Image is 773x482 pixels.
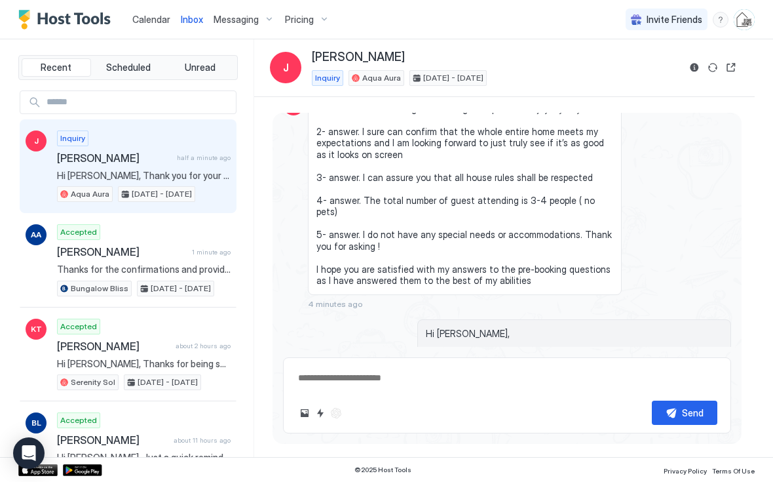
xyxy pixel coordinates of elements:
[362,72,401,84] span: Aqua Aura
[297,405,312,421] button: Upload image
[652,401,717,425] button: Send
[734,9,755,30] div: User profile
[34,135,39,147] span: J
[723,60,739,75] button: Open reservation
[60,321,97,332] span: Accepted
[192,248,231,256] span: 1 minute ago
[138,376,198,388] span: [DATE] - [DATE]
[165,58,235,77] button: Unread
[151,283,211,294] span: [DATE] - [DATE]
[57,340,170,353] span: [PERSON_NAME]
[71,283,128,294] span: Bungalow Bliss
[57,433,168,447] span: [PERSON_NAME]
[57,245,187,258] span: [PERSON_NAME]
[18,55,238,80] div: tab-group
[132,12,170,26] a: Calendar
[316,103,613,287] span: 1- answer. I was looking for a change of space to enjoy my day off 2- answer. I sure can confirm ...
[712,463,755,477] a: Terms Of Use
[647,14,702,26] span: Invite Friends
[315,72,340,84] span: Inquiry
[106,62,151,73] span: Scheduled
[60,414,97,426] span: Accepted
[60,132,85,144] span: Inquiry
[31,323,42,335] span: KT
[181,12,203,26] a: Inbox
[22,58,91,77] button: Recent
[57,264,231,275] span: Thanks for the confirmations and providing a copy of your ID via text, [PERSON_NAME]. In the unli...
[31,229,41,241] span: AA
[176,342,231,350] span: about 2 hours ago
[60,226,97,238] span: Accepted
[426,328,723,443] span: Hi [PERSON_NAME], Thank you for your responses to our questions and your interest in Aqua Aura. [...
[185,62,216,73] span: Unread
[57,452,231,464] span: Hi [PERSON_NAME], Just a quick reminder that check-out from [GEOGRAPHIC_DATA] is [DATE] before 11...
[132,188,192,200] span: [DATE] - [DATE]
[57,151,172,165] span: [PERSON_NAME]
[132,14,170,25] span: Calendar
[308,299,363,309] span: 4 minutes ago
[18,10,117,30] a: Host Tools Logo
[312,50,405,65] span: [PERSON_NAME]
[41,62,71,73] span: Recent
[71,376,115,388] span: Serenity Sol
[41,91,236,113] input: Input Field
[354,466,411,474] span: © 2025 Host Tools
[18,464,58,476] a: App Store
[283,60,289,75] span: J
[71,188,109,200] span: Aqua Aura
[664,463,707,477] a: Privacy Policy
[423,72,483,84] span: [DATE] - [DATE]
[63,464,102,476] a: Google Play Store
[57,358,231,370] span: Hi [PERSON_NAME], Thanks for being such a great guest and taking good care of our home. We gladly...
[682,406,704,420] div: Send
[664,467,707,475] span: Privacy Policy
[181,14,203,25] span: Inbox
[705,60,721,75] button: Sync reservation
[57,170,231,182] span: Hi [PERSON_NAME], Thank you for your responses to our questions and your interest in Aqua Aura. [...
[713,12,728,28] div: menu
[94,58,163,77] button: Scheduled
[687,60,702,75] button: Reservation information
[177,153,231,162] span: half a minute ago
[312,405,328,421] button: Quick reply
[712,467,755,475] span: Terms Of Use
[174,436,231,445] span: about 11 hours ago
[31,417,41,429] span: BL
[214,14,259,26] span: Messaging
[285,14,314,26] span: Pricing
[13,437,45,469] div: Open Intercom Messenger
